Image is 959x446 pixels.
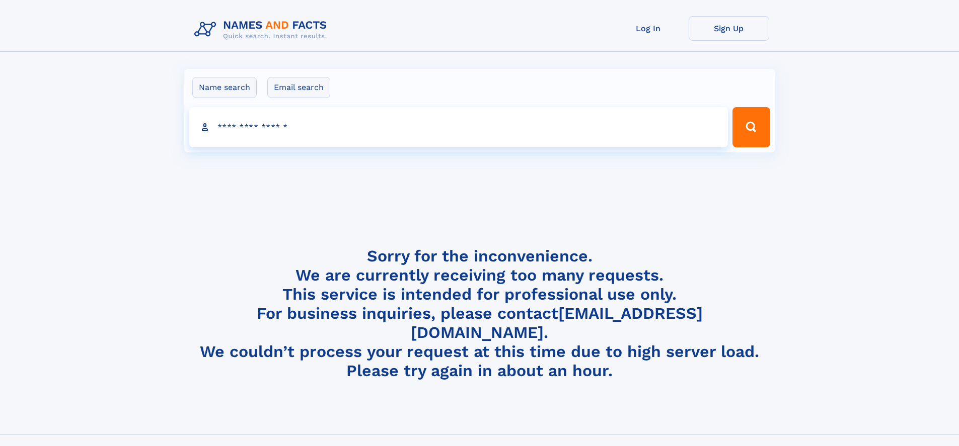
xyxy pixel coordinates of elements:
[190,16,335,43] img: Logo Names and Facts
[192,77,257,98] label: Name search
[689,16,769,41] a: Sign Up
[189,107,728,147] input: search input
[411,304,703,342] a: [EMAIL_ADDRESS][DOMAIN_NAME]
[732,107,770,147] button: Search Button
[608,16,689,41] a: Log In
[190,246,769,381] h4: Sorry for the inconvenience. We are currently receiving too many requests. This service is intend...
[267,77,330,98] label: Email search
